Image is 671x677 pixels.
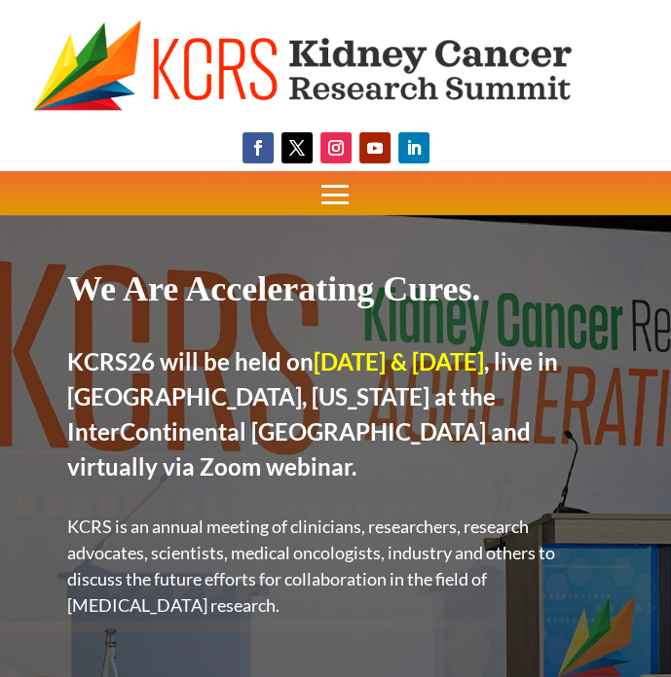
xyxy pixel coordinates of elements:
h2: KCRS26 will be held on , live in [GEOGRAPHIC_DATA], [US_STATE] at the InterContinental [GEOGRAPHI... [67,344,604,494]
a: Follow on LinkedIn [398,132,429,163]
img: KCRS generic logo wide [33,19,637,113]
a: Follow on Youtube [359,132,391,163]
a: Follow on Instagram [320,132,352,163]
p: KCRS is an annual meeting of clinicians, researchers, research advocates, scientists, medical onc... [67,514,604,619]
a: Follow on Facebook [242,132,274,163]
a: Follow on X [281,132,313,163]
span: [DATE] & [DATE] [314,347,484,375]
h1: We Are Accelerating Cures. [67,268,604,320]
